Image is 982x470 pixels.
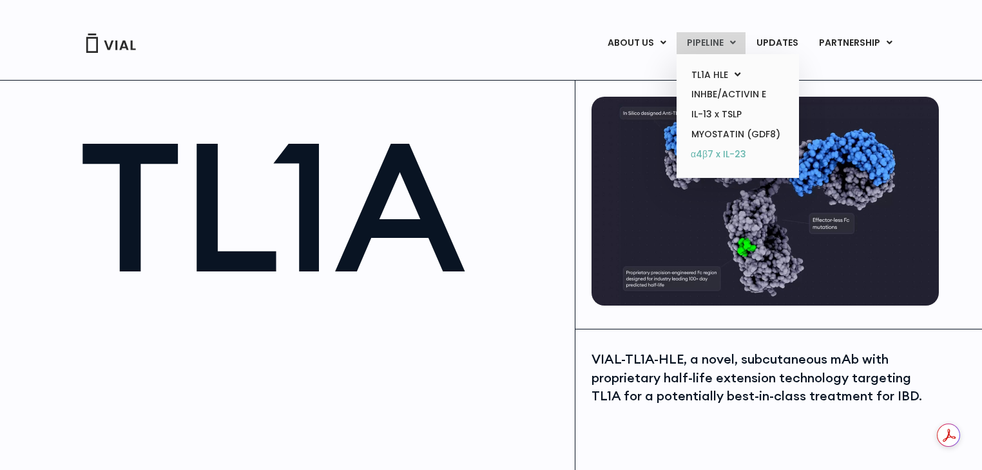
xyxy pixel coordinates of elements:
[746,32,808,54] a: UPDATES
[681,104,794,124] a: IL-13 x TSLP
[597,32,676,54] a: ABOUT USMenu Toggle
[681,65,794,85] a: TL1A HLEMenu Toggle
[592,97,939,306] img: TL1A antibody diagram.
[809,32,903,54] a: PARTNERSHIPMenu Toggle
[677,32,746,54] a: PIPELINEMenu Toggle
[592,350,936,406] div: VIAL-TL1A-HLE, a novel, subcutaneous mAb with proprietary half-life extension technology targetin...
[85,34,137,53] img: Vial Logo
[681,144,794,165] a: α4β7 x IL-23
[79,116,562,296] h1: TL1A
[681,84,794,104] a: INHBE/ACTIVIN E
[681,124,794,144] a: MYOSTATIN (GDF8)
